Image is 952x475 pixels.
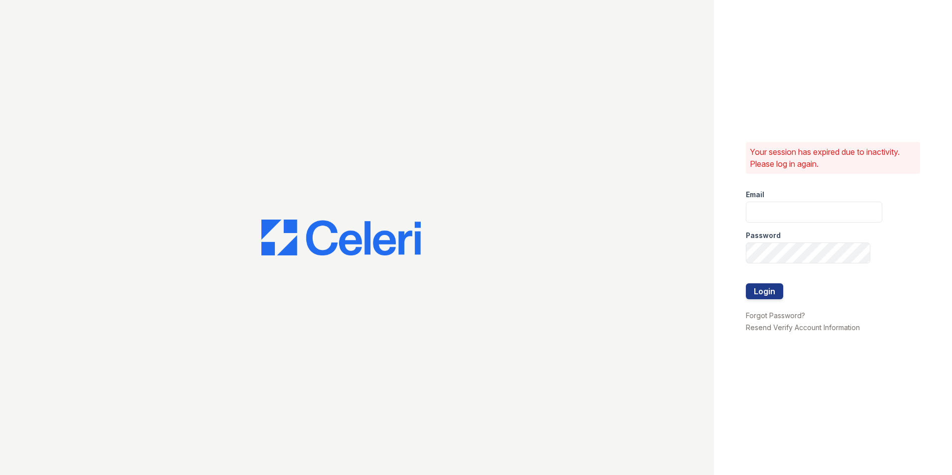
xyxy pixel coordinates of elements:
[261,220,421,255] img: CE_Logo_Blue-a8612792a0a2168367f1c8372b55b34899dd931a85d93a1a3d3e32e68fde9ad4.png
[746,311,805,320] a: Forgot Password?
[746,323,860,332] a: Resend Verify Account Information
[750,146,916,170] p: Your session has expired due to inactivity. Please log in again.
[746,190,764,200] label: Email
[746,283,783,299] button: Login
[746,231,781,240] label: Password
